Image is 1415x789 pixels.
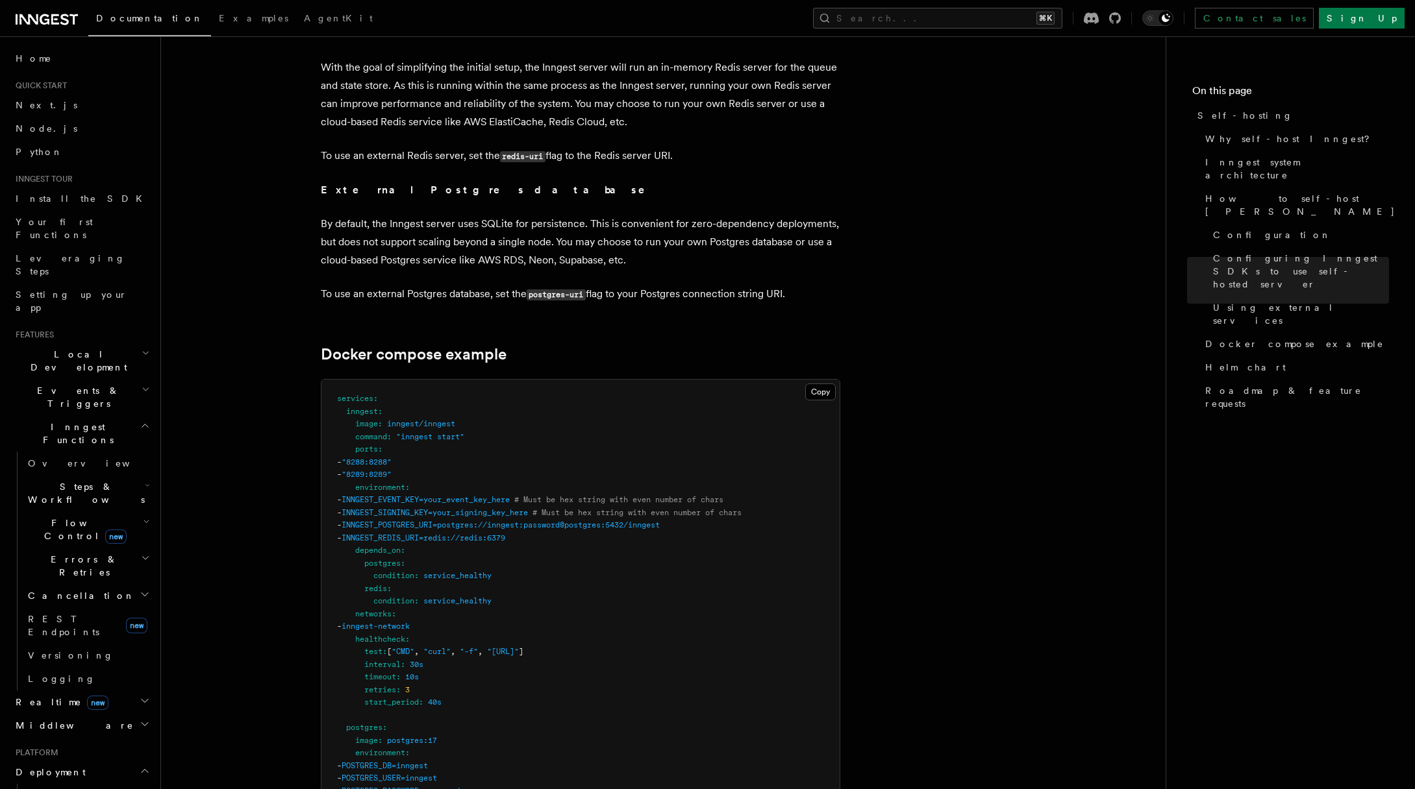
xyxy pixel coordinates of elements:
span: "8288:8288" [342,457,392,467]
span: : [378,736,382,745]
span: start_period [364,698,419,707]
span: - [337,495,342,504]
kbd: ⌘K [1036,12,1055,25]
span: : [387,584,392,593]
a: Setting up your app [10,283,153,319]
a: Examples [211,4,296,35]
span: postgres [346,723,382,732]
span: Deployment [10,766,86,779]
span: redis [364,584,387,593]
span: : [405,635,410,644]
p: With the goal of simplifying the initial setup, the Inngest server will run an in-memory Redis se... [321,58,840,131]
span: Install the SDK [16,193,150,204]
code: postgres-uri [527,289,586,300]
span: inngest-network [342,622,410,631]
span: test [364,647,382,656]
span: : [401,559,405,568]
span: : [382,723,387,732]
span: - [337,470,342,479]
span: : [419,698,423,707]
span: new [105,529,127,544]
span: Realtime [10,696,108,709]
a: AgentKit [296,4,381,35]
button: Toggle dark mode [1142,10,1173,26]
span: Versioning [28,650,114,661]
span: : [405,748,410,757]
a: Using external services [1208,296,1389,332]
span: new [126,618,147,633]
p: To use an external Postgres database, set the flag to your Postgres connection string URI. [321,285,840,304]
a: Python [10,140,153,164]
button: Cancellation [23,584,153,607]
span: Steps & Workflows [23,480,145,506]
span: Middleware [10,719,134,732]
span: condition [373,571,414,580]
span: : [378,444,382,454]
a: Overview [23,452,153,475]
a: Contact sales [1195,8,1314,29]
button: Deployment [10,760,153,784]
span: Configuration [1213,228,1331,241]
span: 3 [405,685,410,694]
span: REST Endpoints [28,614,99,637]
h4: On this page [1192,83,1389,104]
button: Events & Triggers [10,379,153,415]
span: "inngest start" [396,432,464,441]
span: Python [16,147,63,157]
span: : [373,394,378,403]
span: - [337,508,342,517]
span: - [337,773,342,783]
span: INNGEST_EVENT_KEY=your_event_key_here [342,495,510,504]
span: Documentation [96,13,203,23]
span: AgentKit [304,13,373,23]
button: Errors & Retries [23,548,153,584]
a: Docker compose example [1200,332,1389,356]
a: Self-hosting [1192,104,1389,127]
a: REST Endpointsnew [23,607,153,644]
span: : [378,407,382,416]
a: Install the SDK [10,187,153,210]
span: Features [10,330,54,340]
span: Examples [219,13,288,23]
span: service_healthy [423,571,492,580]
span: postgres:17 [387,736,437,745]
a: Next.js [10,93,153,117]
span: : [387,432,392,441]
span: - [337,457,342,467]
span: INNGEST_SIGNING_KEY=your_signing_key_here [342,508,528,517]
span: - [337,761,342,770]
button: Steps & Workflows [23,475,153,511]
span: inngest/inngest [387,419,455,428]
span: Your first Functions [16,217,93,240]
span: timeout [364,672,396,681]
span: ] [519,647,523,656]
span: "8289:8289" [342,470,392,479]
span: Home [16,52,52,65]
button: Local Development [10,343,153,379]
span: [ [387,647,392,656]
span: interval [364,660,401,669]
a: Helm chart [1200,356,1389,379]
span: , [414,647,419,656]
span: Roadmap & feature requests [1205,384,1389,410]
p: To use an external Redis server, set the flag to the Redis server URI. [321,147,840,165]
a: Leveraging Steps [10,247,153,283]
a: Inngest system architecture [1200,151,1389,187]
span: 10s [405,672,419,681]
span: condition [373,596,414,605]
span: Events & Triggers [10,384,142,410]
code: redis-uri [500,151,545,162]
span: Helm chart [1205,361,1286,374]
span: postgres [364,559,401,568]
span: # Must be hex string with even number of chars [532,508,742,517]
span: Logging [28,674,95,684]
span: "curl" [423,647,451,656]
span: Docker compose example [1205,337,1384,350]
span: - [337,520,342,529]
span: 30s [410,660,423,669]
span: Platform [10,747,58,758]
a: Node.js [10,117,153,140]
span: Node.js [16,123,77,134]
span: services [337,394,373,403]
a: Configuring Inngest SDKs to use self-hosted server [1208,247,1389,296]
